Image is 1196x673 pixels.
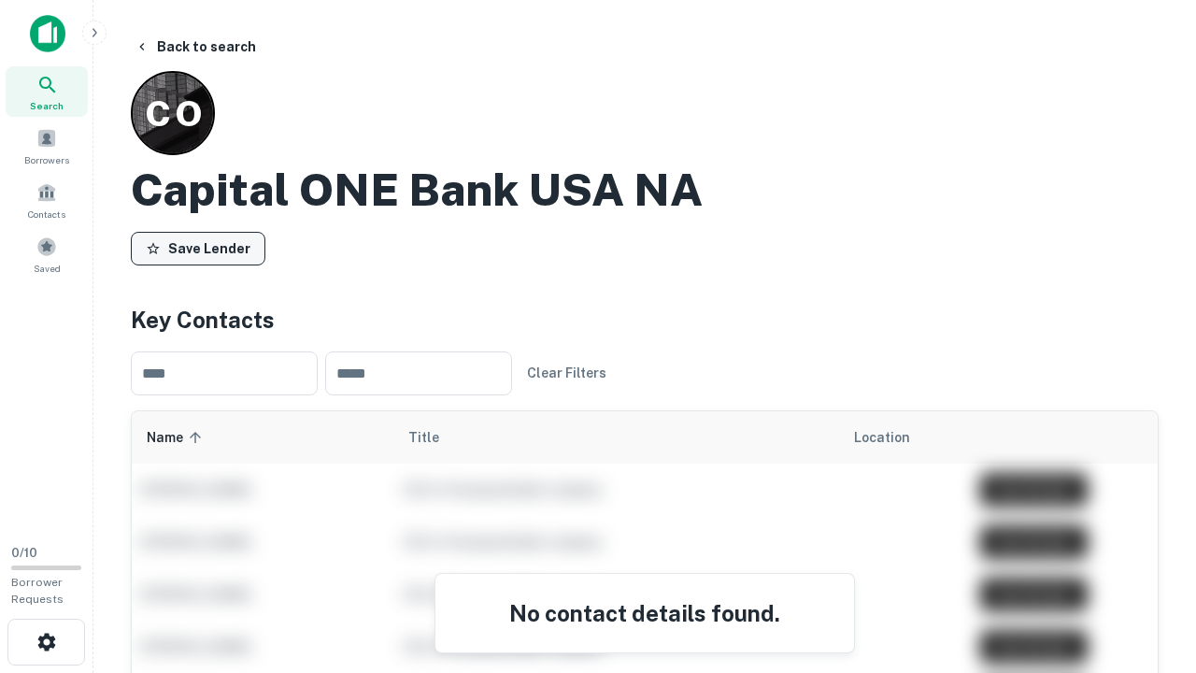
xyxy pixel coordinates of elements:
a: Borrowers [6,121,88,171]
h4: No contact details found. [458,596,832,630]
span: Contacts [28,207,65,222]
a: Contacts [6,175,88,225]
span: Borrowers [24,152,69,167]
iframe: Chat Widget [1103,523,1196,613]
span: Saved [34,261,61,276]
span: Search [30,98,64,113]
h2: Capital ONE Bank USA NA [131,163,703,217]
h4: Key Contacts [131,303,1159,336]
img: capitalize-icon.png [30,15,65,52]
span: 0 / 10 [11,546,37,560]
a: Search [6,66,88,117]
button: Save Lender [131,232,265,265]
p: C O [145,87,201,140]
a: Saved [6,229,88,279]
button: Clear Filters [520,356,614,390]
span: Borrower Requests [11,576,64,606]
button: Back to search [127,30,263,64]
